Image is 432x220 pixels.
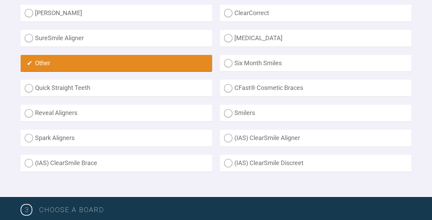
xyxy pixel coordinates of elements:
label: Quick Straight Teeth [21,80,212,96]
label: Other [21,55,212,72]
label: [PERSON_NAME] [21,5,212,22]
label: Spark Aligners [21,130,212,147]
label: SureSmile Aligner [21,30,212,47]
h3: Choose a board [39,204,411,215]
label: ClearCorrect [220,5,411,22]
label: (IAS) ClearSmile Discreet [220,155,411,172]
span: 3 [21,204,32,216]
label: Six Month Smiles [220,55,411,72]
label: (IAS) ClearSmile Aligner [220,130,411,147]
label: (IAS) ClearSmile Brace [21,155,212,172]
label: Reveal Aligners [21,105,212,121]
label: [MEDICAL_DATA] [220,30,411,47]
label: CFast® Cosmetic Braces [220,80,411,96]
label: Smilers [220,105,411,121]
